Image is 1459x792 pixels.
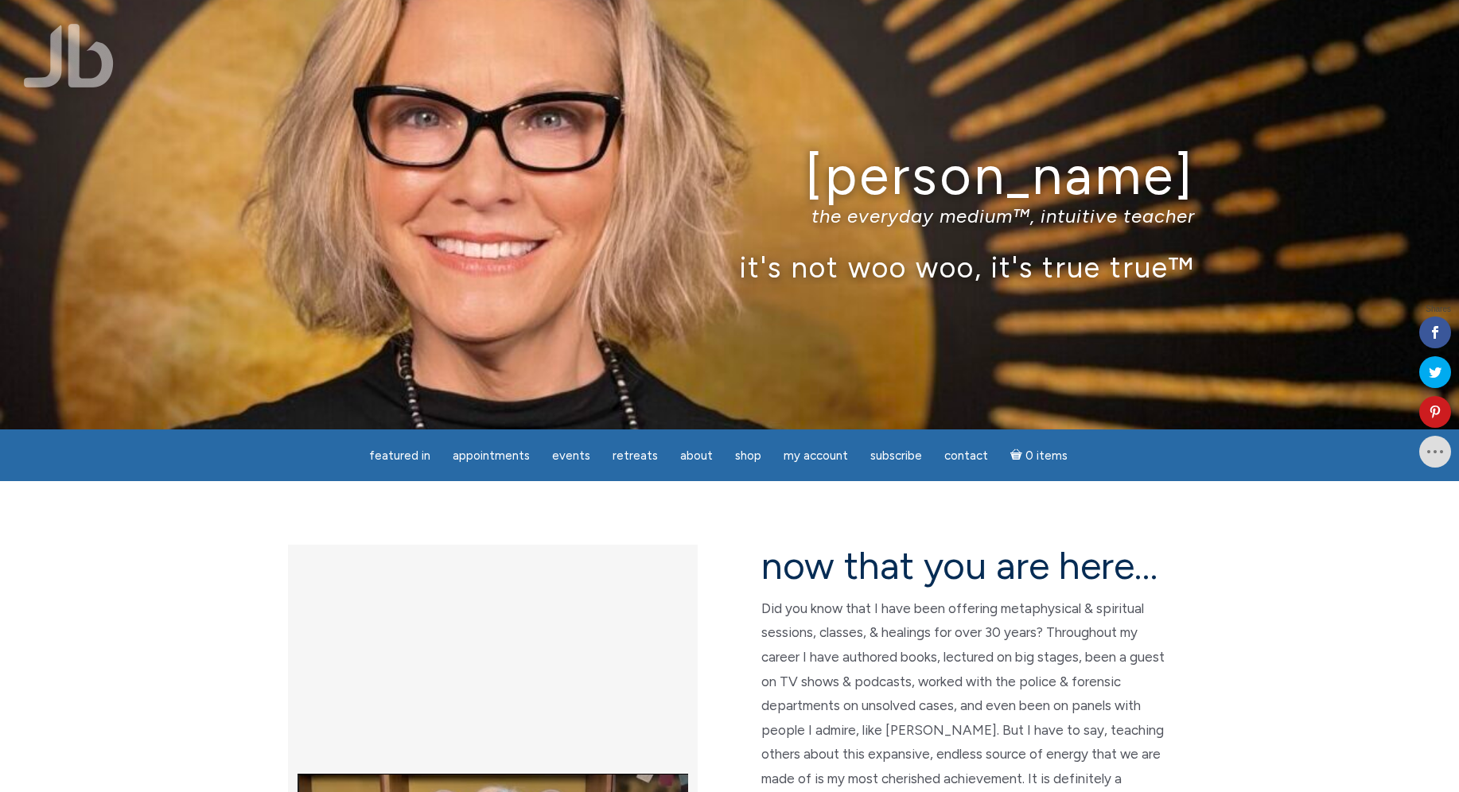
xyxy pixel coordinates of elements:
span: Subscribe [870,448,922,463]
a: Cart0 items [1001,439,1077,472]
span: Shares [1426,305,1451,313]
span: Shop [735,448,761,463]
span: featured in [369,448,430,463]
a: About [671,441,722,472]
h1: [PERSON_NAME] [264,146,1195,205]
p: it's not woo woo, it's true true™ [264,250,1195,284]
span: Appointments [453,448,530,463]
span: About [680,448,713,463]
a: My Account [774,441,858,472]
span: 0 items [1025,450,1068,462]
span: Retreats [613,448,658,463]
a: Shop [726,441,771,472]
a: featured in [360,441,440,472]
span: Events [552,448,590,463]
a: Retreats [603,441,667,472]
p: the everyday medium™, intuitive teacher [264,204,1195,227]
span: My Account [784,448,848,463]
img: Jamie Butler. The Everyday Medium [24,24,114,87]
h2: now that you are here… [761,545,1171,587]
a: Contact [935,441,998,472]
a: Subscribe [861,441,932,472]
span: Contact [944,448,988,463]
i: Cart [1010,448,1025,463]
a: Events [543,441,600,472]
a: Appointments [443,441,539,472]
